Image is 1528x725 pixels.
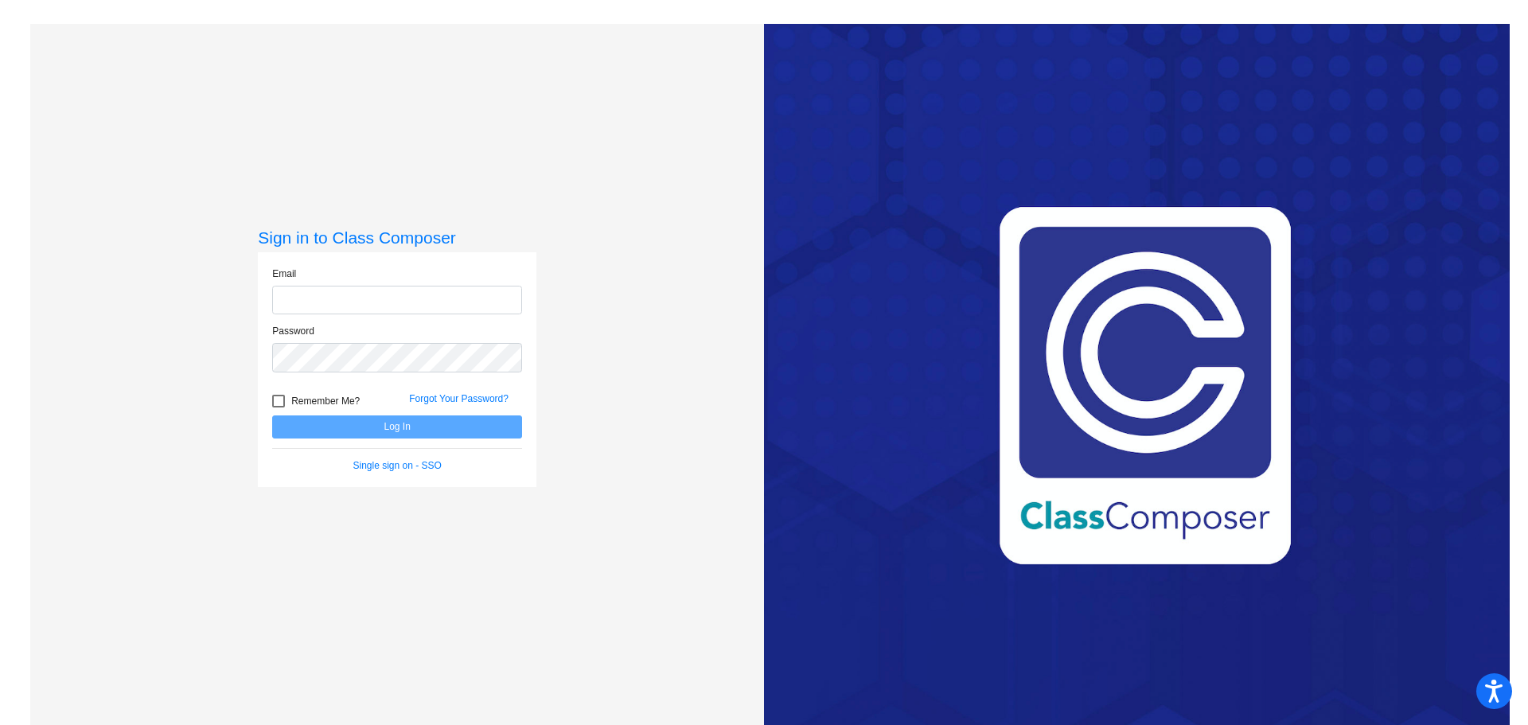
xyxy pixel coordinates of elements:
span: Remember Me? [291,392,360,411]
label: Password [272,324,314,338]
a: Forgot Your Password? [409,393,509,404]
a: Single sign on - SSO [353,460,442,471]
button: Log In [272,415,522,439]
label: Email [272,267,296,281]
h3: Sign in to Class Composer [258,228,536,248]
